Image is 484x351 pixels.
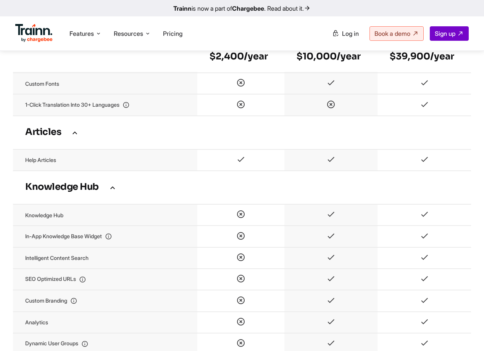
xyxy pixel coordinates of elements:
[13,226,197,247] td: In-app Knowledge Base Widget
[114,29,143,38] span: Resources
[15,24,53,42] img: Trainn Logo
[13,94,197,115] td: 1-Click translation into 30+ languages
[13,247,197,269] td: Intelligent content search
[13,290,197,311] td: Custom Branding
[390,50,459,63] h6: $39,900/year
[232,5,264,12] b: Chargebee
[342,30,359,37] span: Log in
[297,50,365,63] h6: $10,000/year
[13,269,197,290] td: SEO optimized URLs
[13,149,197,171] td: Help articles
[369,26,424,41] a: Book a demo
[13,73,197,94] td: Custom fonts
[13,204,197,226] td: Knowledge hub
[13,312,197,333] td: Analytics
[25,183,459,192] h3: Knowledge Hub
[435,30,455,37] span: Sign up
[210,50,272,63] h6: $2,400/year
[374,30,410,37] span: Book a demo
[328,27,363,40] a: Log in
[173,5,192,12] b: Trainn
[446,314,484,351] iframe: Chat Widget
[25,128,459,137] h3: Articles
[163,30,182,37] a: Pricing
[430,26,469,41] a: Sign up
[69,29,94,38] span: Features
